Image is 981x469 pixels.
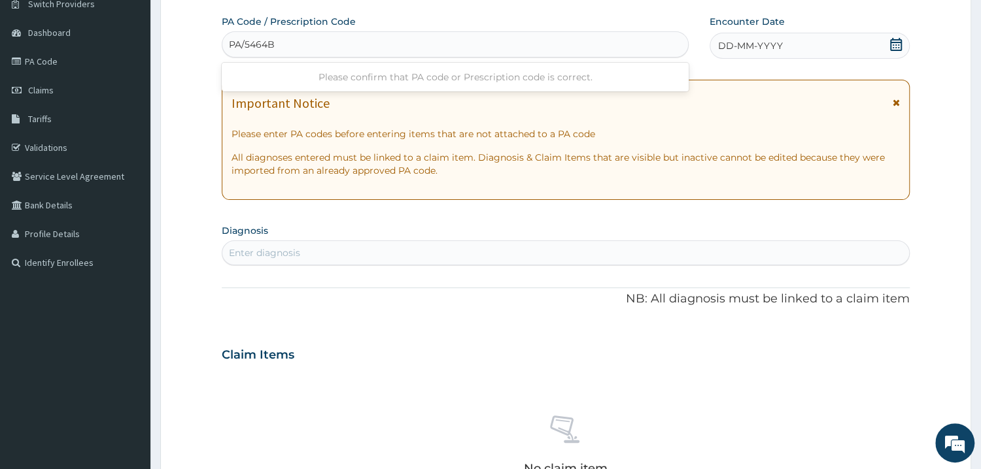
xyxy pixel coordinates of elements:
label: Diagnosis [222,224,268,237]
h3: Claim Items [222,348,294,363]
p: All diagnoses entered must be linked to a claim item. Diagnosis & Claim Items that are visible bu... [232,151,900,177]
p: Please enter PA codes before entering items that are not attached to a PA code [232,127,900,140]
div: Enter diagnosis [229,246,300,259]
label: Encounter Date [710,15,785,28]
label: PA Code / Prescription Code [222,15,356,28]
div: Chat with us now [68,73,220,90]
span: Tariffs [28,113,52,125]
h1: Important Notice [232,96,330,110]
span: Dashboard [28,27,71,39]
p: NB: All diagnosis must be linked to a claim item [222,291,910,308]
textarea: Type your message and hit 'Enter' [7,322,249,368]
span: Claims [28,84,54,96]
img: d_794563401_company_1708531726252_794563401 [24,65,53,98]
div: Please confirm that PA code or Prescription code is correct. [222,65,689,89]
span: We're online! [76,147,181,279]
span: DD-MM-YYYY [718,39,783,52]
div: Minimize live chat window [215,7,246,38]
